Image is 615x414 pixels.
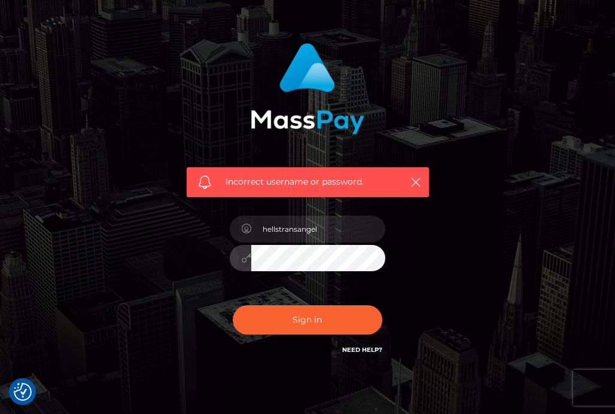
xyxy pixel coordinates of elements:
[14,383,32,401] button: Consent Preferences
[233,305,382,335] button: Sign in
[251,216,385,243] input: Username...
[251,43,364,134] img: MassPay Login
[342,346,382,354] a: Need Help?
[226,176,396,188] span: Incorrect username or password.
[14,383,32,401] img: Revisit consent button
